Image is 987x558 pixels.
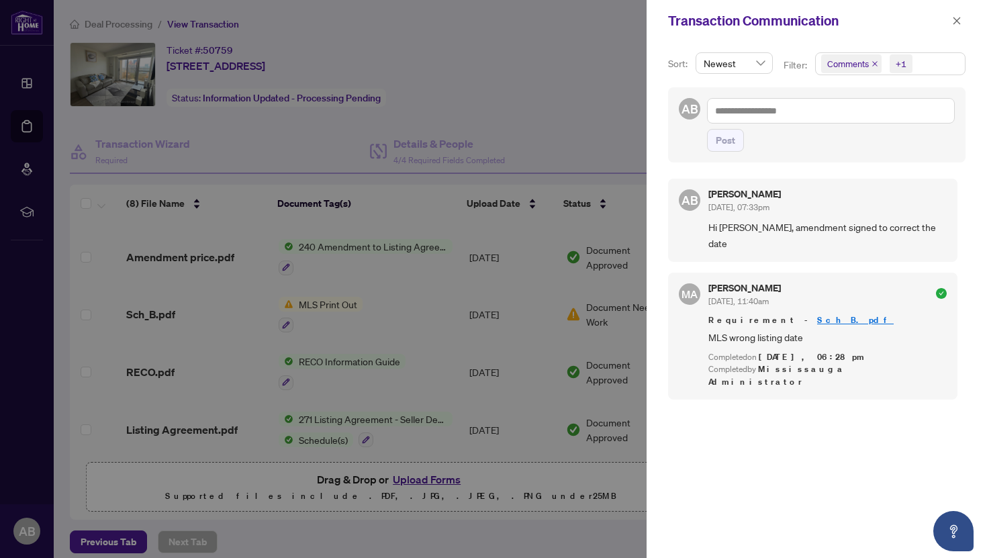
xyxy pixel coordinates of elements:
[708,363,947,389] div: Completed by
[817,314,894,326] a: Sch_B.pdf
[708,330,947,345] span: MLS wrong listing date
[708,220,947,251] span: Hi [PERSON_NAME], amendment signed to correct the date
[708,283,781,293] h5: [PERSON_NAME]
[708,202,769,212] span: [DATE], 07:33pm
[952,16,961,26] span: close
[681,99,698,118] span: AB
[821,54,882,73] span: Comments
[708,314,947,327] span: Requirement -
[668,11,948,31] div: Transaction Communication
[708,189,781,199] h5: [PERSON_NAME]
[936,288,947,299] span: check-circle
[704,53,765,73] span: Newest
[784,58,809,73] p: Filter:
[708,296,769,306] span: [DATE], 11:40am
[668,56,690,71] p: Sort:
[827,57,869,71] span: Comments
[759,351,866,363] span: [DATE], 06:28pm
[681,286,698,302] span: MA
[708,363,845,387] span: Mississauga Administrator
[708,351,947,364] div: Completed on
[896,57,906,71] div: +1
[872,60,878,67] span: close
[933,511,974,551] button: Open asap
[707,129,744,152] button: Post
[681,191,698,210] span: AB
